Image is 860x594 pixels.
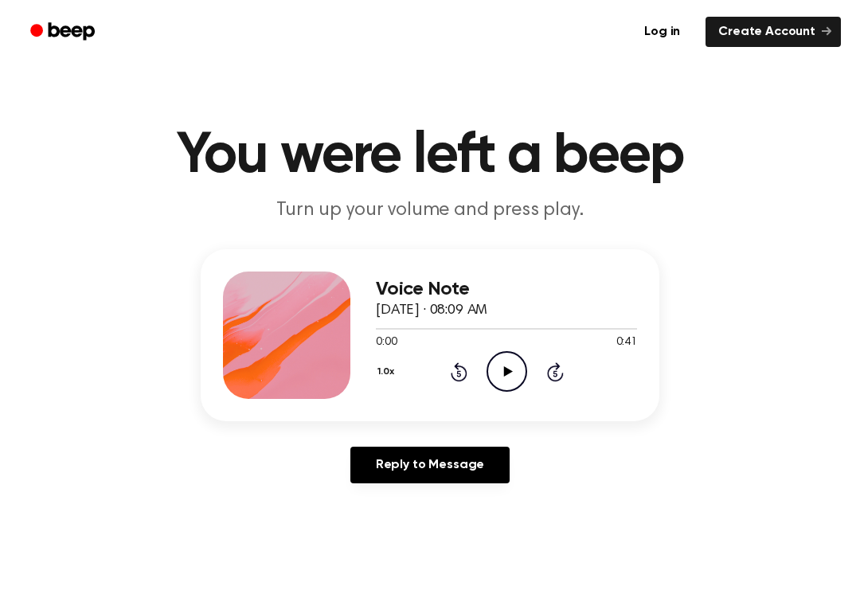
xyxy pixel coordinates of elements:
[350,447,510,483] a: Reply to Message
[124,197,736,224] p: Turn up your volume and press play.
[376,303,487,318] span: [DATE] · 08:09 AM
[706,17,841,47] a: Create Account
[22,127,838,185] h1: You were left a beep
[19,17,109,48] a: Beep
[628,14,696,50] a: Log in
[376,279,637,300] h3: Voice Note
[376,334,397,351] span: 0:00
[616,334,637,351] span: 0:41
[376,358,400,385] button: 1.0x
